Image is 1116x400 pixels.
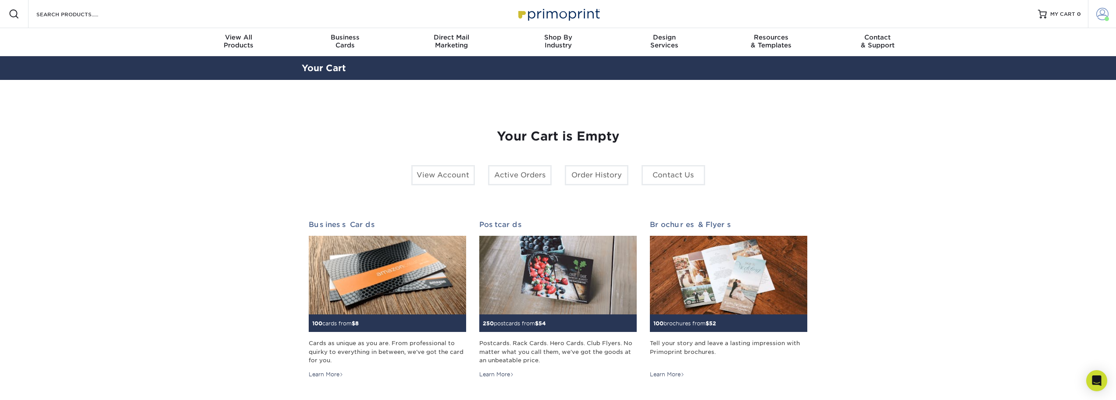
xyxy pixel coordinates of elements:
a: Postcards 250postcards from$54 Postcards. Rack Cards. Hero Cards. Club Flyers. No matter what you... [479,220,637,378]
span: 100 [312,320,322,327]
div: Cards as unique as you are. From professional to quirky to everything in between, we've got the c... [309,339,466,364]
small: postcards from [483,320,546,327]
a: Order History [565,165,628,185]
span: Contact [824,33,931,41]
span: 0 [1077,11,1081,17]
div: Marketing [398,33,505,49]
div: Services [611,33,718,49]
span: Design [611,33,718,41]
a: Shop ByIndustry [505,28,611,56]
span: $ [535,320,538,327]
span: Resources [718,33,824,41]
span: $ [352,320,355,327]
span: MY CART [1050,11,1075,18]
span: 8 [355,320,359,327]
a: Active Orders [488,165,552,185]
a: Resources& Templates [718,28,824,56]
h2: Brochures & Flyers [650,220,807,229]
iframe: Google Customer Reviews [2,373,75,397]
span: $ [706,320,709,327]
img: Postcards [479,236,637,315]
img: Business Cards [309,236,466,315]
div: Industry [505,33,611,49]
a: Brochures & Flyers 100brochures from$52 Tell your story and leave a lasting impression with Primo... [650,220,807,378]
div: Postcards. Rack Cards. Hero Cards. Club Flyers. No matter what you call them, we've got the goods... [479,339,637,364]
h1: Your Cart is Empty [309,129,808,144]
span: 250 [483,320,494,327]
div: Learn More [309,371,343,378]
div: Open Intercom Messenger [1086,370,1107,391]
a: Contact Us [642,165,705,185]
a: View Account [411,165,475,185]
div: Cards [292,33,398,49]
span: Business [292,33,398,41]
span: 54 [538,320,546,327]
a: BusinessCards [292,28,398,56]
a: DesignServices [611,28,718,56]
div: Learn More [650,371,685,378]
a: Direct MailMarketing [398,28,505,56]
small: cards from [312,320,359,327]
span: 100 [653,320,663,327]
span: Shop By [505,33,611,41]
span: Direct Mail [398,33,505,41]
small: brochures from [653,320,716,327]
input: SEARCH PRODUCTS..... [36,9,121,19]
img: Brochures & Flyers [650,236,807,315]
span: 52 [709,320,716,327]
div: Learn More [479,371,514,378]
a: Business Cards 100cards from$8 Cards as unique as you are. From professional to quirky to everyth... [309,220,466,378]
img: Primoprint [514,4,602,23]
a: Your Cart [302,63,346,73]
span: View All [185,33,292,41]
div: & Templates [718,33,824,49]
h2: Postcards [479,220,637,229]
a: View AllProducts [185,28,292,56]
div: Tell your story and leave a lasting impression with Primoprint brochures. [650,339,807,364]
a: Contact& Support [824,28,931,56]
div: Products [185,33,292,49]
div: & Support [824,33,931,49]
h2: Business Cards [309,220,466,229]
